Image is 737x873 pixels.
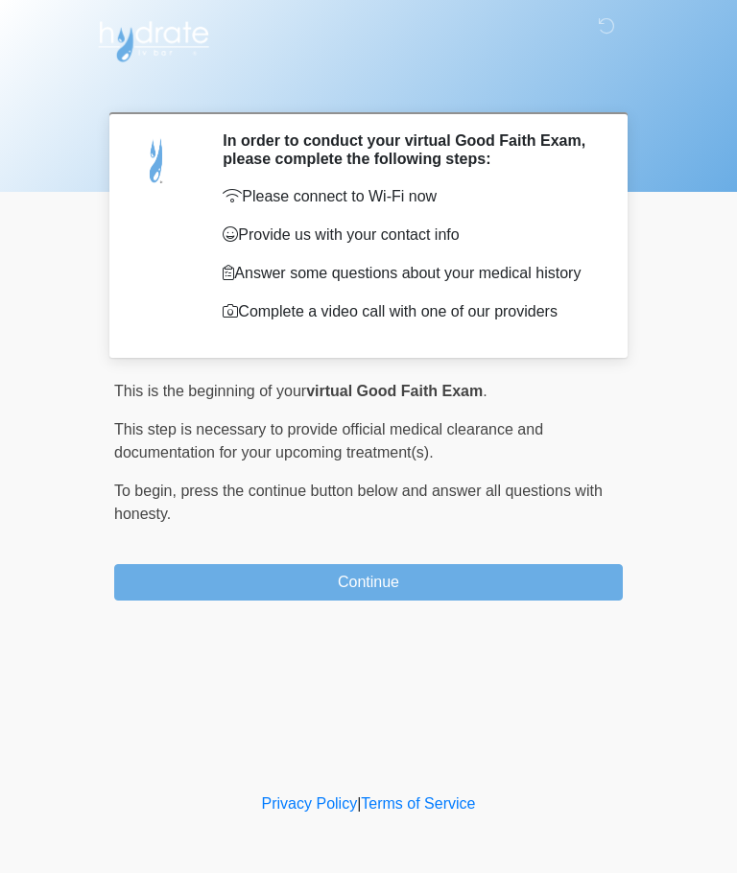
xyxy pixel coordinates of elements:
[361,795,475,812] a: Terms of Service
[357,795,361,812] a: |
[223,300,594,323] p: Complete a video call with one of our providers
[262,795,358,812] a: Privacy Policy
[114,421,543,460] span: This step is necessary to provide official medical clearance and documentation for your upcoming ...
[114,383,306,399] span: This is the beginning of your
[129,131,186,189] img: Agent Avatar
[223,224,594,247] p: Provide us with your contact info
[223,185,594,208] p: Please connect to Wi-Fi now
[100,69,637,105] h1: ‎ ‎ ‎ ‎
[114,564,623,601] button: Continue
[95,14,212,63] img: Hydrate IV Bar - Arcadia Logo
[223,262,594,285] p: Answer some questions about your medical history
[306,383,483,399] strong: virtual Good Faith Exam
[483,383,487,399] span: .
[223,131,594,168] h2: In order to conduct your virtual Good Faith Exam, please complete the following steps:
[114,483,180,499] span: To begin,
[114,483,603,522] span: press the continue button below and answer all questions with honesty.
